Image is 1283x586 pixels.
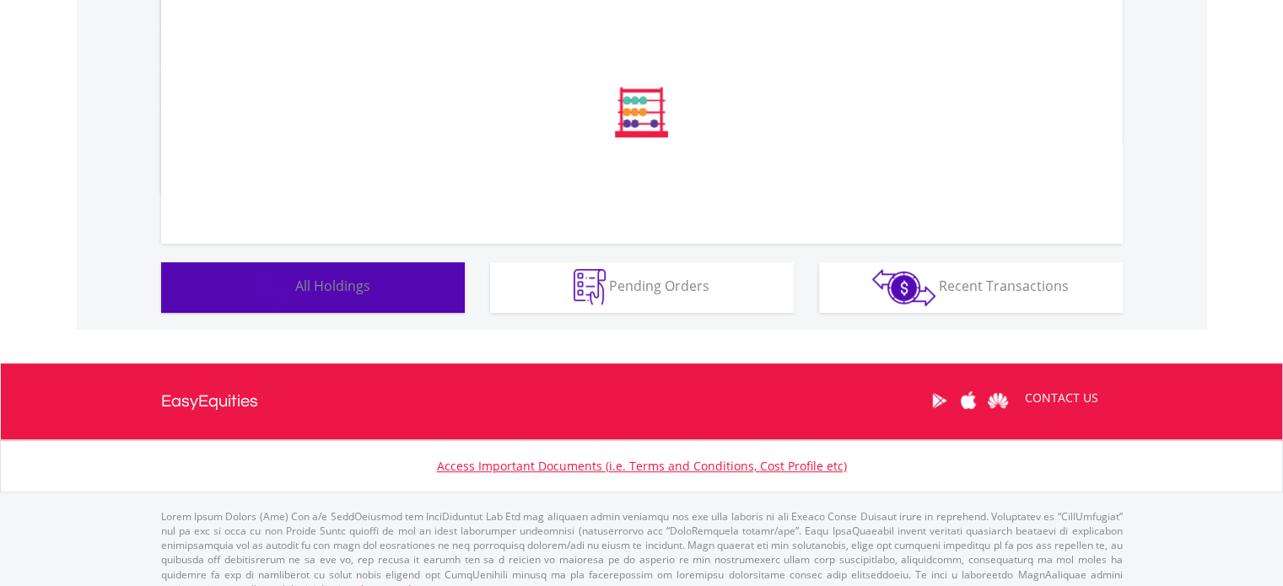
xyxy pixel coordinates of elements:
[925,374,954,427] a: Google Play
[609,277,709,295] span: Pending Orders
[490,262,794,313] button: Pending Orders
[954,374,984,427] a: Apple
[295,277,370,295] span: All Holdings
[819,262,1123,313] button: Recent Transactions
[161,262,465,313] button: All Holdings
[1013,374,1110,422] a: CONTACT US
[872,269,935,306] img: transactions-zar-wht.png
[256,269,292,305] img: holdings-wht.png
[984,374,1013,427] a: Huawei
[161,363,258,439] a: EasyEquities
[574,269,606,305] img: pending_instructions-wht.png
[437,458,847,474] a: Access Important Documents (i.e. Terms and Conditions, Cost Profile etc)
[939,277,1069,295] span: Recent Transactions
